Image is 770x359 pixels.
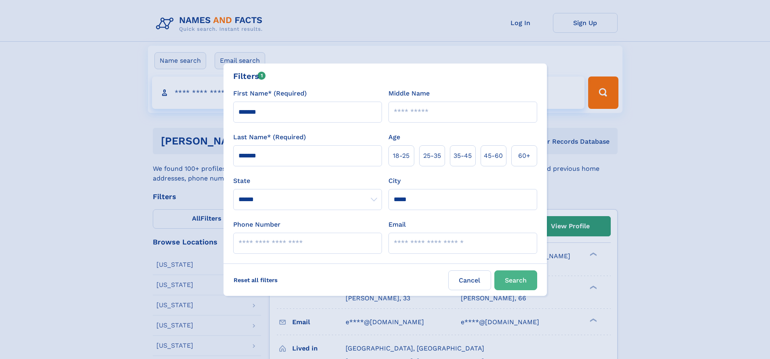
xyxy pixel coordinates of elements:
[423,151,441,161] span: 25‑35
[448,270,491,290] label: Cancel
[388,176,401,186] label: City
[494,270,537,290] button: Search
[233,70,266,82] div: Filters
[454,151,472,161] span: 35‑45
[233,176,382,186] label: State
[228,270,283,290] label: Reset all filters
[388,132,400,142] label: Age
[233,89,307,98] label: First Name* (Required)
[233,220,281,229] label: Phone Number
[388,220,406,229] label: Email
[518,151,530,161] span: 60+
[233,132,306,142] label: Last Name* (Required)
[393,151,409,161] span: 18‑25
[484,151,503,161] span: 45‑60
[388,89,430,98] label: Middle Name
